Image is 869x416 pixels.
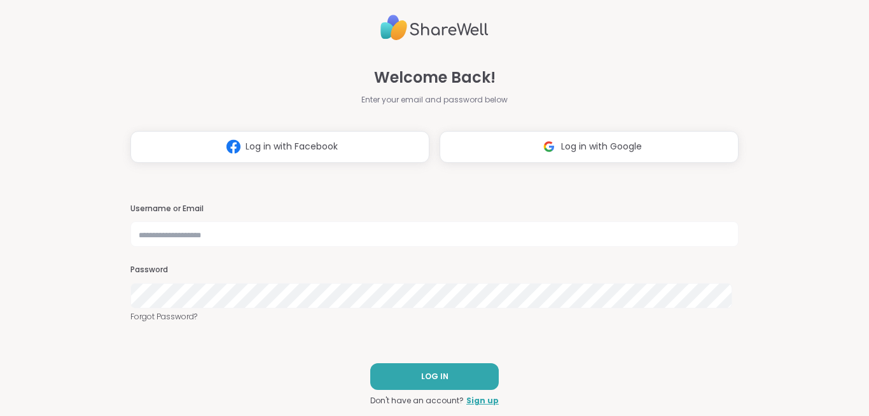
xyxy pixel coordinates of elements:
button: Log in with Facebook [130,131,429,163]
span: Enter your email and password below [361,94,508,106]
span: LOG IN [421,371,448,382]
img: ShareWell Logomark [221,135,246,158]
button: Log in with Google [440,131,739,163]
img: ShareWell Logo [380,10,489,46]
img: ShareWell Logomark [537,135,561,158]
button: LOG IN [370,363,499,390]
span: Welcome Back! [374,66,496,89]
a: Forgot Password? [130,311,739,322]
span: Don't have an account? [370,395,464,406]
span: Log in with Facebook [246,140,338,153]
h3: Password [130,265,739,275]
span: Log in with Google [561,140,642,153]
a: Sign up [466,395,499,406]
h3: Username or Email [130,204,739,214]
